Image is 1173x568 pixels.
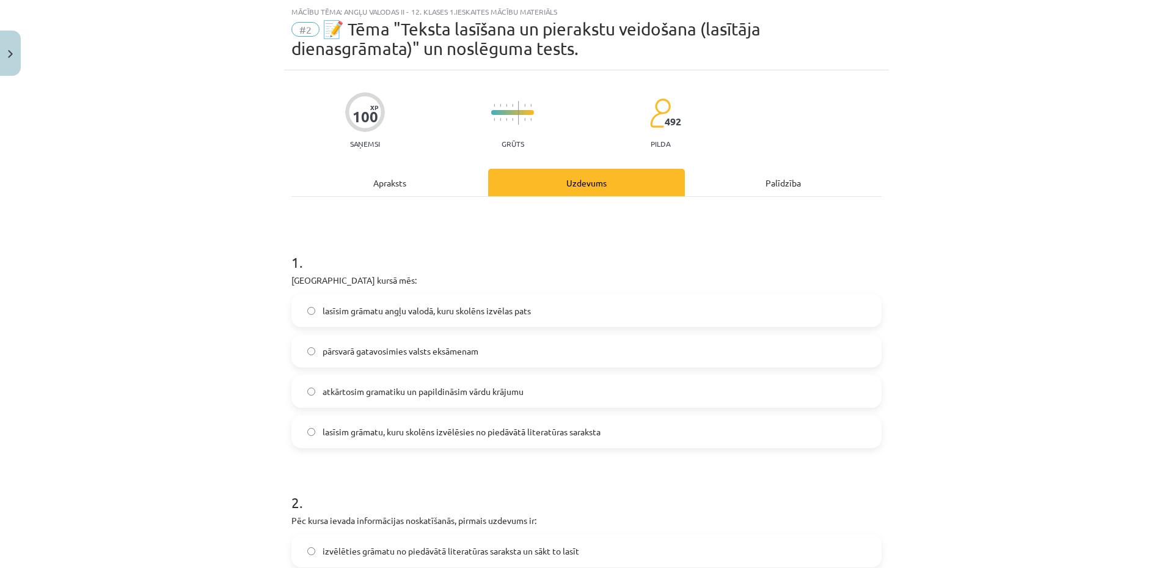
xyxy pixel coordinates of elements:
span: pārsvarā gatavosimies valsts eksāmenam [323,345,478,358]
div: Palīdzība [685,169,882,196]
span: izvēlēties grāmatu no piedāvātā literatūras saraksta un sākt to lasīt [323,545,579,558]
div: Mācību tēma: Angļu valodas ii - 12. klases 1.ieskaites mācību materiāls [291,7,882,16]
p: Pēc kursa ievada informācijas noskatīšanās, pirmais uzdevums ir: [291,514,882,527]
span: 492 [665,116,681,127]
img: icon-long-line-d9ea69661e0d244f92f715978eff75569469978d946b2353a9bb055b3ed8787d.svg [518,101,519,125]
img: icon-short-line-57e1e144782c952c97e751825c79c345078a6d821885a25fce030b3d8c18986b.svg [530,104,532,107]
p: Saņemsi [345,139,385,148]
input: lasīsim grāmatu angļu valodā, kuru skolēns izvēlas pats [307,307,315,315]
span: 📝 Tēma "Teksta lasīšana un pierakstu veidošana (lasītāja dienasgrāmata)" un noslēguma tests. [291,19,761,59]
div: Apraksts [291,169,488,196]
span: XP [370,104,378,111]
p: [GEOGRAPHIC_DATA] kursā mēs: [291,274,882,287]
div: Uzdevums [488,169,685,196]
input: izvēlēties grāmatu no piedāvātā literatūras saraksta un sākt to lasīt [307,547,315,555]
img: icon-short-line-57e1e144782c952c97e751825c79c345078a6d821885a25fce030b3d8c18986b.svg [512,104,513,107]
input: pārsvarā gatavosimies valsts eksāmenam [307,347,315,355]
img: icon-short-line-57e1e144782c952c97e751825c79c345078a6d821885a25fce030b3d8c18986b.svg [530,118,532,121]
img: students-c634bb4e5e11cddfef0936a35e636f08e4e9abd3cc4e673bd6f9a4125e45ecb1.svg [649,98,671,128]
h1: 2 . [291,473,882,511]
span: lasīsim grāmatu angļu valodā, kuru skolēns izvēlas pats [323,304,531,317]
span: #2 [291,22,320,37]
img: icon-short-line-57e1e144782c952c97e751825c79c345078a6d821885a25fce030b3d8c18986b.svg [494,104,495,107]
img: icon-short-line-57e1e144782c952c97e751825c79c345078a6d821885a25fce030b3d8c18986b.svg [506,118,507,121]
img: icon-short-line-57e1e144782c952c97e751825c79c345078a6d821885a25fce030b3d8c18986b.svg [494,118,495,121]
img: icon-short-line-57e1e144782c952c97e751825c79c345078a6d821885a25fce030b3d8c18986b.svg [506,104,507,107]
img: icon-short-line-57e1e144782c952c97e751825c79c345078a6d821885a25fce030b3d8c18986b.svg [500,104,501,107]
img: icon-short-line-57e1e144782c952c97e751825c79c345078a6d821885a25fce030b3d8c18986b.svg [524,118,525,121]
img: icon-short-line-57e1e144782c952c97e751825c79c345078a6d821885a25fce030b3d8c18986b.svg [512,118,513,121]
input: atkārtosim gramatiku un papildināsim vārdu krājumu [307,388,315,396]
span: lasīsim grāmatu, kuru skolēns izvēlēsies no piedāvātā literatūras saraksta [323,426,601,438]
input: lasīsim grāmatu, kuru skolēns izvēlēsies no piedāvātā literatūras saraksta [307,428,315,436]
img: icon-short-line-57e1e144782c952c97e751825c79c345078a6d821885a25fce030b3d8c18986b.svg [524,104,525,107]
h1: 1 . [291,232,882,270]
span: atkārtosim gramatiku un papildināsim vārdu krājumu [323,385,524,398]
p: pilda [651,139,670,148]
div: 100 [353,108,378,125]
img: icon-close-lesson-0947bae3869378f0d4975bcd49f059093ad1ed9edebbc8119c70593378902aed.svg [8,50,13,58]
p: Grūts [502,139,524,148]
img: icon-short-line-57e1e144782c952c97e751825c79c345078a6d821885a25fce030b3d8c18986b.svg [500,118,501,121]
